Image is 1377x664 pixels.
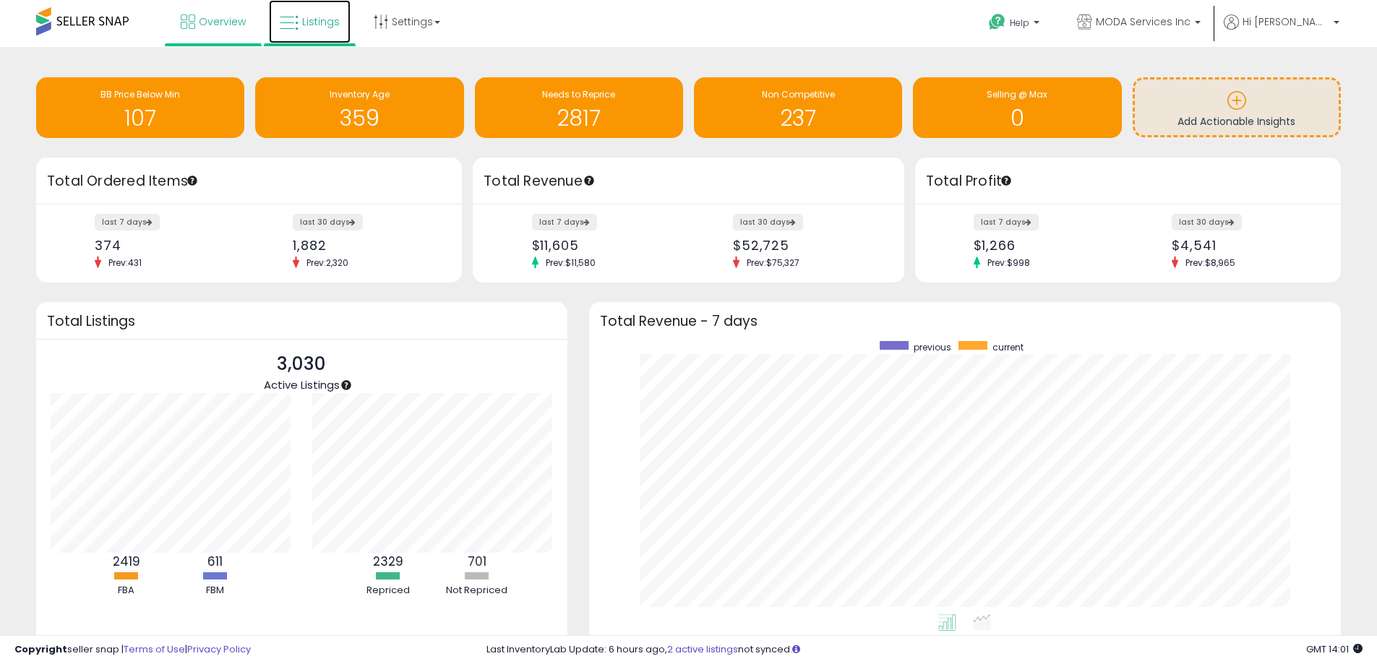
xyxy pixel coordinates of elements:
span: current [992,341,1024,353]
h1: 2817 [482,106,676,130]
span: Needs to Reprice [542,88,615,100]
a: Selling @ Max 0 [913,77,1121,138]
label: last 7 days [974,214,1039,230]
label: last 30 days [733,214,803,230]
span: MODA Services Inc [1096,14,1191,29]
div: 374 [95,238,239,253]
a: BB Price Below Min 107 [36,77,244,138]
a: Inventory Age 359 [255,77,463,138]
div: $11,605 [532,238,678,253]
b: 611 [207,553,223,570]
div: FBA [83,584,170,598]
h3: Total Revenue [484,171,893,191]
span: BB Price Below Min [100,88,180,100]
h3: Total Listings [47,316,557,327]
span: Prev: $8,965 [1178,256,1243,269]
span: Listings [302,14,340,29]
div: Tooltip anchor [340,379,353,392]
div: $4,541 [1172,238,1316,253]
a: Privacy Policy [187,642,251,656]
b: 2419 [113,553,140,570]
i: Get Help [988,13,1006,31]
a: Hi [PERSON_NAME] [1224,14,1339,47]
h1: 359 [262,106,456,130]
i: Click here to read more about un-synced listings. [792,644,800,654]
span: Selling @ Max [987,88,1047,100]
span: Overview [199,14,246,29]
b: 701 [468,553,486,570]
h3: Total Ordered Items [47,171,451,191]
h1: 237 [701,106,895,130]
div: Tooltip anchor [186,174,199,187]
div: Repriced [345,584,432,598]
span: 2025-08-15 14:01 GMT [1306,642,1363,656]
span: Help [1010,17,1029,29]
label: last 30 days [1172,214,1242,230]
span: Prev: $11,580 [539,256,603,269]
strong: Copyright [14,642,67,656]
p: 3,030 [264,350,340,378]
div: $1,266 [974,238,1118,253]
span: Hi [PERSON_NAME] [1243,14,1329,29]
span: Inventory Age [330,88,390,100]
div: Last InventoryLab Update: 6 hours ago, not synced. [486,643,1363,657]
span: Non Competitive [762,88,835,100]
h1: 107 [43,106,237,130]
a: Non Competitive 237 [694,77,902,138]
div: 1,882 [293,238,437,253]
span: Active Listings [264,377,340,392]
div: FBM [172,584,259,598]
span: Prev: $75,327 [739,256,807,269]
h1: 0 [920,106,1114,130]
a: 2 active listings [667,642,738,656]
div: $52,725 [733,238,879,253]
span: previous [914,341,951,353]
h3: Total Revenue - 7 days [600,316,1330,327]
div: Tooltip anchor [583,174,596,187]
a: Add Actionable Insights [1135,79,1339,135]
a: Help [977,2,1054,47]
label: last 30 days [293,214,363,230]
div: seller snap | | [14,643,251,657]
span: Prev: 2,320 [299,256,356,269]
a: Terms of Use [124,642,185,656]
div: Not Repriced [434,584,520,598]
h3: Total Profit [926,171,1330,191]
b: 2329 [373,553,403,570]
a: Needs to Reprice 2817 [475,77,683,138]
span: Add Actionable Insights [1177,114,1295,129]
span: Prev: 431 [101,256,149,269]
div: Tooltip anchor [1000,174,1013,187]
label: last 7 days [532,214,597,230]
span: Prev: $998 [980,256,1037,269]
label: last 7 days [95,214,160,230]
